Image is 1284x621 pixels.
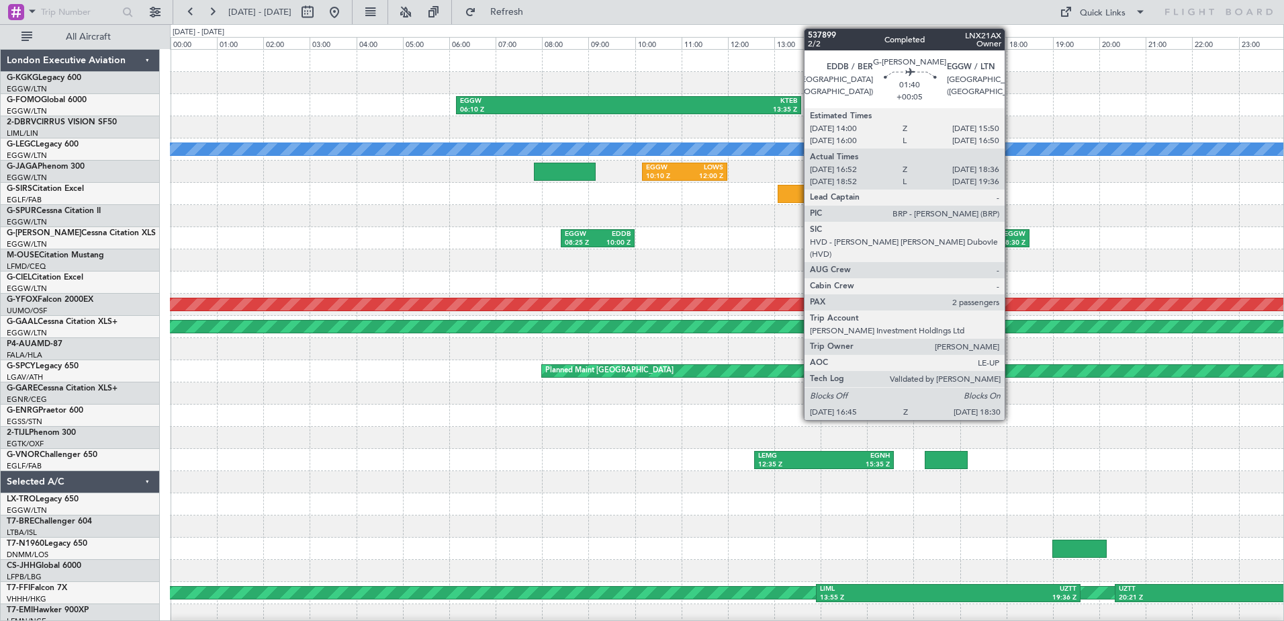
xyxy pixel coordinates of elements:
[7,505,47,515] a: EGGW/LTN
[7,540,44,548] span: T7-N1960
[7,528,37,538] a: LTBA/ISL
[479,7,535,17] span: Refresh
[7,96,41,104] span: G-FOMO
[7,540,87,548] a: T7-N1960Legacy 650
[7,517,92,526] a: T7-BREChallenger 604
[7,140,79,149] a: G-LEGCLegacy 600
[35,32,142,42] span: All Aircraft
[7,274,83,282] a: G-CIELCitation Excel
[7,84,47,94] a: EGGW/LTN
[588,37,635,49] div: 09:00
[15,26,146,48] button: All Aircraft
[7,384,38,392] span: G-GARE
[7,495,36,503] span: LX-TRO
[598,239,631,248] div: 10:00 Z
[7,584,67,592] a: T7-FFIFalcon 7X
[459,1,539,23] button: Refresh
[7,461,42,471] a: EGLF/FAB
[851,185,911,195] div: EGBP
[646,163,685,173] div: EGGW
[685,172,724,181] div: 12:00 Z
[7,372,43,382] a: LGAV/ATH
[7,395,47,405] a: EGNR/CEG
[7,296,38,304] span: G-YFOX
[565,239,598,248] div: 08:25 Z
[1119,593,1265,603] div: 20:21 Z
[7,594,46,604] a: VHHH/HKG
[7,606,33,614] span: T7-EMI
[7,239,47,249] a: EGGW/LTN
[7,140,36,149] span: G-LEGC
[7,429,29,437] span: 2-TIJL
[952,239,989,248] div: 16:45 Z
[682,37,728,49] div: 11:00
[7,274,32,282] span: G-CIEL
[7,74,38,82] span: G-KGKG
[7,318,118,326] a: G-GAALCessna Citation XLS+
[989,230,1025,239] div: EGGW
[598,230,631,239] div: EDDB
[7,562,36,570] span: CS-JHH
[1080,7,1126,20] div: Quick Links
[310,37,356,49] div: 03:00
[449,37,496,49] div: 06:00
[7,340,37,348] span: P4-AUA
[7,185,32,193] span: G-SIRS
[646,172,685,181] div: 10:10 Z
[542,37,588,49] div: 08:00
[7,384,118,392] a: G-GARECessna Citation XLS+
[758,460,824,470] div: 12:35 Z
[7,495,79,503] a: LX-TROLegacy 650
[7,451,40,459] span: G-VNOR
[948,593,1076,603] div: 19:36 Z
[7,74,81,82] a: G-KGKGLegacy 600
[7,163,85,171] a: G-JAGAPhenom 300
[7,517,34,526] span: T7-BRE
[7,451,97,459] a: G-VNORChallenger 650
[7,195,42,205] a: EGLF/FAB
[758,452,824,461] div: LEMG
[824,452,890,461] div: EGNH
[41,2,118,22] input: Trip Number
[824,460,890,470] div: 15:35 Z
[7,296,93,304] a: G-YFOXFalcon 2000EX
[7,417,42,427] a: EGSS/STN
[7,584,30,592] span: T7-FFI
[911,185,971,195] div: EPRZ
[685,163,724,173] div: LOWS
[7,163,38,171] span: G-JAGA
[7,318,38,326] span: G-GAAL
[7,106,47,116] a: EGGW/LTN
[635,37,682,49] div: 10:00
[171,37,217,49] div: 00:00
[1007,37,1053,49] div: 18:00
[565,230,598,239] div: EGGW
[7,229,81,237] span: G-[PERSON_NAME]
[7,606,89,614] a: T7-EMIHawker 900XP
[7,439,44,449] a: EGTK/OXF
[1053,37,1099,49] div: 19:00
[7,128,38,138] a: LIML/LIN
[7,251,39,259] span: M-OUSE
[545,361,674,381] div: Planned Maint [GEOGRAPHIC_DATA]
[1146,37,1192,49] div: 21:00
[403,37,449,49] div: 05:00
[7,407,38,415] span: G-ENRG
[7,118,36,126] span: 2-DBRV
[1053,1,1152,23] button: Quick Links
[7,362,36,370] span: G-SPCY
[7,173,47,183] a: EGGW/LTN
[7,251,104,259] a: M-OUSECitation Mustang
[7,328,47,338] a: EGGW/LTN
[7,284,47,294] a: EGGW/LTN
[460,106,629,115] div: 06:10 Z
[989,239,1025,248] div: 18:30 Z
[774,37,821,49] div: 13:00
[821,37,867,49] div: 14:00
[911,194,971,204] div: 17:20 Z
[217,37,263,49] div: 01:00
[173,27,224,38] div: [DATE] - [DATE]
[952,230,989,239] div: EDDB
[7,96,87,104] a: G-FOMOGlobal 6000
[1192,37,1238,49] div: 22:00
